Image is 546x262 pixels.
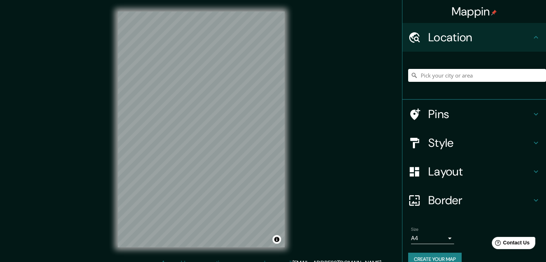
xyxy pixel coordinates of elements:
div: Pins [402,100,546,128]
h4: Style [428,136,532,150]
input: Pick your city or area [408,69,546,82]
div: Layout [402,157,546,186]
h4: Location [428,30,532,45]
h4: Pins [428,107,532,121]
label: Size [411,226,419,233]
iframe: Help widget launcher [482,234,538,254]
div: Location [402,23,546,52]
div: Style [402,128,546,157]
div: Border [402,186,546,215]
h4: Layout [428,164,532,179]
img: pin-icon.png [491,10,497,15]
canvas: Map [118,11,285,247]
h4: Border [428,193,532,207]
h4: Mappin [452,4,497,19]
div: A4 [411,233,454,244]
button: Toggle attribution [272,235,281,244]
